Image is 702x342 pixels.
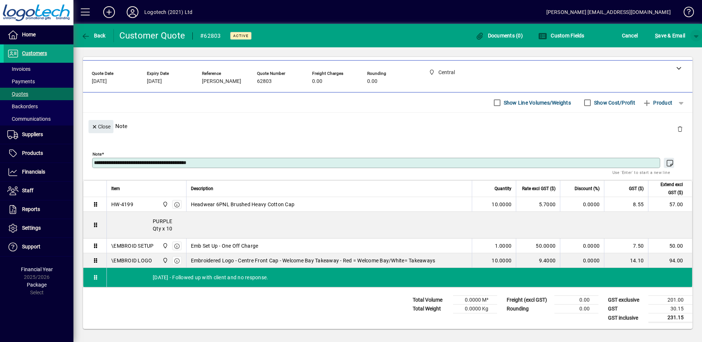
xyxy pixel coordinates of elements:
span: 0.00 [367,79,377,84]
td: 0.0000 M³ [453,296,497,305]
span: Emb Set Up - One Off Charge [191,242,258,250]
td: 30.15 [648,305,692,313]
span: Financials [22,169,45,175]
span: Rate excl GST ($) [522,185,556,193]
div: Customer Quote [119,30,185,41]
span: GST ($) [629,185,644,193]
td: 0.0000 [560,197,604,212]
a: Products [4,144,73,163]
span: 10.0000 [492,201,511,208]
a: Support [4,238,73,256]
span: S [655,33,658,39]
span: Back [81,33,106,39]
div: \EMBROID LOGO [111,257,152,264]
td: 0.0000 [560,239,604,253]
td: Rounding [503,305,554,313]
span: Communications [7,116,51,122]
span: Staff [22,188,33,193]
span: Package [27,282,47,288]
span: Central [160,200,169,208]
button: Save & Email [651,29,689,42]
span: Quotes [7,91,28,97]
div: PURPLE Qty x 10 [107,212,692,238]
a: Backorders [4,100,73,113]
span: Backorders [7,103,38,109]
span: Documents (0) [475,33,523,39]
div: HW-4199 [111,201,133,208]
button: Delete [671,120,689,138]
a: Knowledge Base [678,1,693,25]
span: Customers [22,50,47,56]
span: Custom Fields [538,33,585,39]
span: Cancel [622,30,638,41]
a: Invoices [4,63,73,75]
td: 231.15 [648,313,692,323]
td: 0.0000 Kg [453,305,497,313]
button: Product [639,96,676,109]
span: 1.0000 [495,242,512,250]
span: Payments [7,79,35,84]
a: Reports [4,200,73,219]
button: Close [88,120,113,133]
span: 62803 [257,79,272,84]
span: Embroidered Logo - Centre Front Cap - Welcome Bay Takeaway - Red = Welcome Bay/White= Takeaways [191,257,435,264]
span: Reports [22,206,40,212]
a: Payments [4,75,73,88]
app-page-header-button: Delete [671,125,689,132]
button: Back [79,29,108,42]
button: Profile [121,6,144,19]
span: Discount (%) [575,185,600,193]
span: [DATE] [92,79,107,84]
a: Suppliers [4,125,73,144]
span: Extend excl GST ($) [653,181,683,197]
div: Logotech (2021) Ltd [144,6,192,18]
a: Quotes [4,88,73,100]
label: Show Line Volumes/Weights [502,99,571,106]
span: Item [111,185,120,193]
a: Staff [4,182,73,200]
span: Central [160,256,169,265]
td: 57.00 [648,197,692,212]
td: 0.00 [554,296,598,305]
span: 10.0000 [492,257,511,264]
span: Active [233,33,249,38]
td: Total Weight [409,305,453,313]
a: Financials [4,163,73,181]
td: 94.00 [648,253,692,268]
span: Close [91,121,111,133]
span: Central [160,242,169,250]
span: 0.00 [312,79,322,84]
span: Invoices [7,66,30,72]
td: Total Volume [409,296,453,305]
div: 50.0000 [521,242,556,250]
td: GST exclusive [604,296,648,305]
label: Show Cost/Profit [593,99,635,106]
span: Product [643,97,672,109]
button: Custom Fields [536,29,586,42]
button: Add [97,6,121,19]
span: Suppliers [22,131,43,137]
div: #62803 [200,30,221,42]
span: Support [22,244,40,250]
div: 9.4000 [521,257,556,264]
app-page-header-button: Back [73,29,114,42]
span: Quantity [495,185,511,193]
span: Settings [22,225,41,231]
span: Home [22,32,36,37]
td: 201.00 [648,296,692,305]
div: Note [83,113,692,139]
td: 0.0000 [560,253,604,268]
button: Documents (0) [473,29,525,42]
td: 0.00 [554,305,598,313]
td: 14.10 [604,253,648,268]
div: 5.7000 [521,201,556,208]
td: GST [604,305,648,313]
td: 50.00 [648,239,692,253]
div: [PERSON_NAME] [EMAIL_ADDRESS][DOMAIN_NAME] [546,6,671,18]
a: Settings [4,219,73,237]
app-page-header-button: Close [87,123,115,130]
mat-hint: Use 'Enter' to start a new line [612,168,670,177]
span: Headwear 6PNL Brushed Heavy Cotton Cap [191,201,295,208]
span: [PERSON_NAME] [202,79,241,84]
mat-label: Note [93,152,102,157]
